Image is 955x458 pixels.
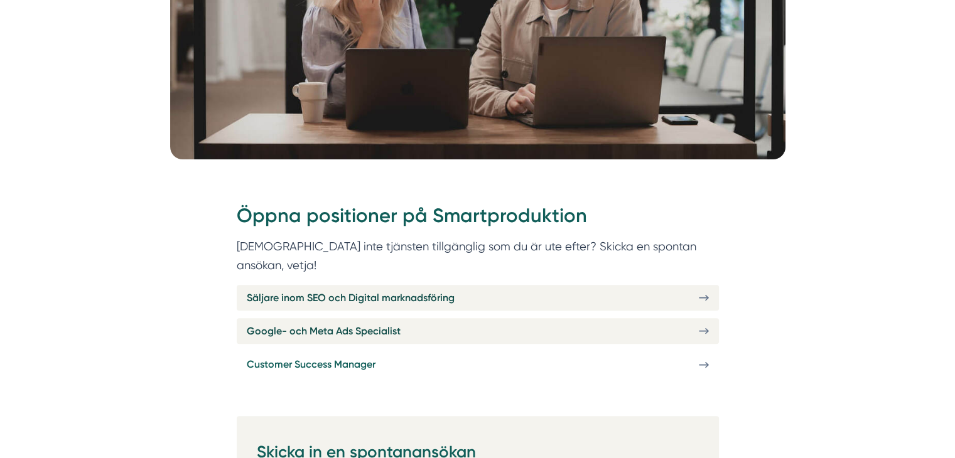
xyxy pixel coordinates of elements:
a: Säljare inom SEO och Digital marknadsföring [237,285,719,311]
a: Google- och Meta Ads Specialist [237,318,719,344]
h2: Öppna positioner på Smartproduktion [237,202,719,237]
p: [DEMOGRAPHIC_DATA] inte tjänsten tillgänglig som du är ute efter? Skicka en spontan ansökan, vetja! [237,237,719,274]
span: Google- och Meta Ads Specialist [247,323,401,339]
span: Säljare inom SEO och Digital marknadsföring [247,290,455,306]
span: Customer Success Manager [247,356,375,372]
a: Customer Success Manager [237,351,719,377]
